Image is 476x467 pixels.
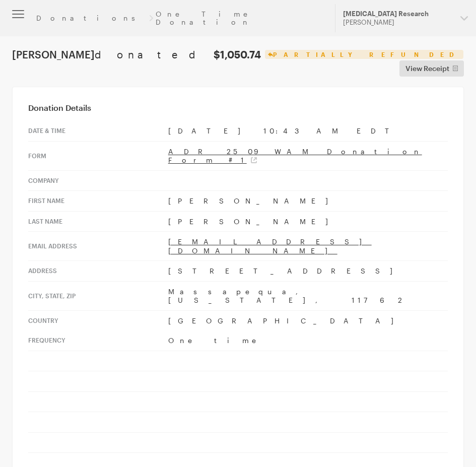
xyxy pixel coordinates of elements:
[168,310,448,330] td: [GEOGRAPHIC_DATA]
[343,10,452,18] div: [MEDICAL_DATA] Research
[28,103,448,113] h3: Donation Details
[12,48,261,60] h1: [PERSON_NAME]
[36,14,146,22] a: Donations
[95,48,211,60] span: donated
[28,170,168,191] th: Company
[28,281,168,310] th: City, state, zip
[28,211,168,232] th: Last Name
[28,121,168,141] th: Date & time
[28,191,168,212] th: First Name
[168,211,448,232] td: [PERSON_NAME]
[405,62,449,75] span: View Receipt
[28,261,168,282] th: Address
[28,310,168,330] th: Country
[168,121,448,141] td: [DATE] 10:43 AM EDT
[28,141,168,170] th: Form
[168,330,448,351] td: One time
[168,147,422,165] a: ADR 2509 WAM Donation Form #1
[214,48,261,60] strong: $1,050.74
[265,50,463,59] div: Partially Refunded
[168,237,372,255] a: [EMAIL_ADDRESS][DOMAIN_NAME]
[168,261,448,282] td: [STREET_ADDRESS]
[335,4,476,32] button: [MEDICAL_DATA] Research [PERSON_NAME]
[399,60,464,77] a: View Receipt
[168,281,448,310] td: Massapequa, [US_STATE], 11762
[28,232,168,261] th: Email address
[168,191,448,212] td: [PERSON_NAME]
[343,18,452,27] div: [PERSON_NAME]
[28,330,168,351] th: Frequency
